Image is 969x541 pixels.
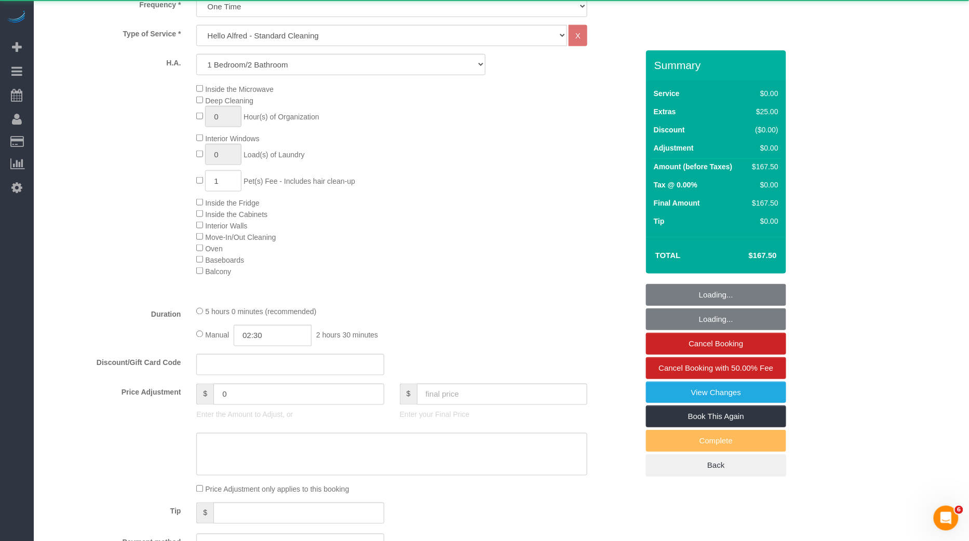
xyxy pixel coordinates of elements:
span: $ [400,384,417,405]
div: $167.50 [748,198,778,208]
label: Tip [654,216,665,226]
label: Service [654,88,680,99]
label: Tip [36,503,189,517]
span: Inside the Microwave [205,85,274,93]
label: Amount (before Taxes) [654,161,732,172]
span: Deep Cleaning [205,97,253,105]
span: 6 [955,506,963,514]
h4: $167.50 [718,251,777,260]
span: Manual [205,331,229,339]
span: Pet(s) Fee - Includes hair clean-up [244,177,355,185]
span: Move-In/Out Cleaning [205,233,276,241]
div: $0.00 [748,88,778,99]
span: Interior Walls [205,222,247,230]
span: Interior Windows [205,134,259,143]
label: Duration [36,306,189,320]
label: Type of Service * [36,25,189,39]
strong: Total [655,251,681,260]
span: Hour(s) of Organization [244,113,319,121]
span: Oven [205,245,222,253]
a: Cancel Booking [646,333,786,355]
div: $167.50 [748,161,778,172]
label: Price Adjustment [36,384,189,398]
label: Final Amount [654,198,700,208]
div: $0.00 [748,143,778,153]
div: $25.00 [748,106,778,117]
a: Cancel Booking with 50.00% Fee [646,357,786,379]
input: final price [417,384,588,405]
span: $ [196,503,213,524]
span: Inside the Cabinets [205,210,267,219]
label: Extras [654,106,676,117]
p: Enter your Final Price [400,410,587,420]
p: Enter the Amount to Adjust, or [196,410,384,420]
label: Discount/Gift Card Code [36,354,189,368]
img: Automaid Logo [6,10,27,25]
span: $ [196,384,213,405]
div: $0.00 [748,216,778,226]
div: $0.00 [748,180,778,190]
div: ($0.00) [748,125,778,135]
span: Baseboards [205,256,244,264]
span: 2 hours 30 minutes [316,331,378,339]
label: Adjustment [654,143,694,153]
label: Tax @ 0.00% [654,180,697,190]
a: Book This Again [646,405,786,427]
span: Cancel Booking with 50.00% Fee [659,363,774,372]
h3: Summary [654,59,781,71]
span: 5 hours 0 minutes (recommended) [205,308,316,316]
a: View Changes [646,382,786,403]
iframe: Intercom live chat [934,506,959,531]
label: H.A. [36,54,189,68]
a: Back [646,454,786,476]
label: Discount [654,125,685,135]
span: Load(s) of Laundry [244,151,305,159]
span: Balcony [205,267,231,276]
span: Price Adjustment only applies to this booking [205,485,349,494]
span: Inside the Fridge [205,199,259,207]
